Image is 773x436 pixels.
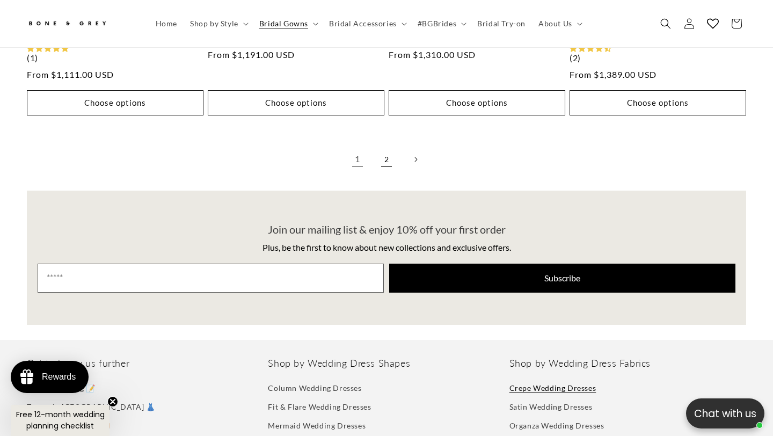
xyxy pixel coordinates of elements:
[268,416,366,435] a: Mermaid Wedding Dresses
[418,19,456,28] span: #BGBrides
[471,12,532,35] a: Bridal Try-on
[27,397,155,416] a: Try-on in [GEOGRAPHIC_DATA] 👗
[532,12,587,35] summary: About Us
[262,242,511,252] span: Plus, be the first to know about new collections and exclusive offers.
[411,12,471,35] summary: #BGBrides
[268,223,506,236] span: Join our mailing list & enjoy 10% off your first order
[509,381,596,397] a: Crepe Wedding Dresses
[654,12,677,35] summary: Search
[253,12,323,35] summary: Bridal Gowns
[686,398,764,428] button: Open chatbox
[509,357,746,369] h2: Shop by Wedding Dress Fabrics
[389,90,565,115] button: Choose options
[190,19,238,28] span: Shop by Style
[11,405,110,436] div: Free 12-month wedding planning checklistClose teaser
[156,19,177,28] span: Home
[208,90,384,115] button: Choose options
[375,148,398,171] a: Page 2
[268,397,371,416] a: Fit & Flare Wedding Dresses
[149,12,184,35] a: Home
[404,148,427,171] a: Next page
[42,372,76,382] div: Rewards
[23,11,138,37] a: Bone and Grey Bridal
[329,19,397,28] span: Bridal Accessories
[538,19,572,28] span: About Us
[27,90,203,115] button: Choose options
[268,381,361,397] a: Column Wedding Dresses
[184,12,253,35] summary: Shop by Style
[27,381,96,397] a: #BGBrides Blog 📝
[570,90,746,115] button: Choose options
[268,357,505,369] h2: Shop by Wedding Dress Shapes
[107,396,118,407] button: Close teaser
[27,148,746,171] nav: Pagination
[509,397,593,416] a: Satin Wedding Dresses
[27,15,107,33] img: Bone and Grey Bridal
[16,409,105,431] span: Free 12-month wedding planning checklist
[38,264,384,293] input: Email
[389,264,735,293] button: Subscribe
[346,148,369,171] a: Page 1
[477,19,526,28] span: Bridal Try-on
[686,406,764,422] p: Chat with us
[323,12,411,35] summary: Bridal Accessories
[27,416,111,435] a: Delivery & Shipping 🚚
[27,357,264,369] h2: Get to know us further
[259,19,308,28] span: Bridal Gowns
[509,416,604,435] a: Organza Wedding Dresses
